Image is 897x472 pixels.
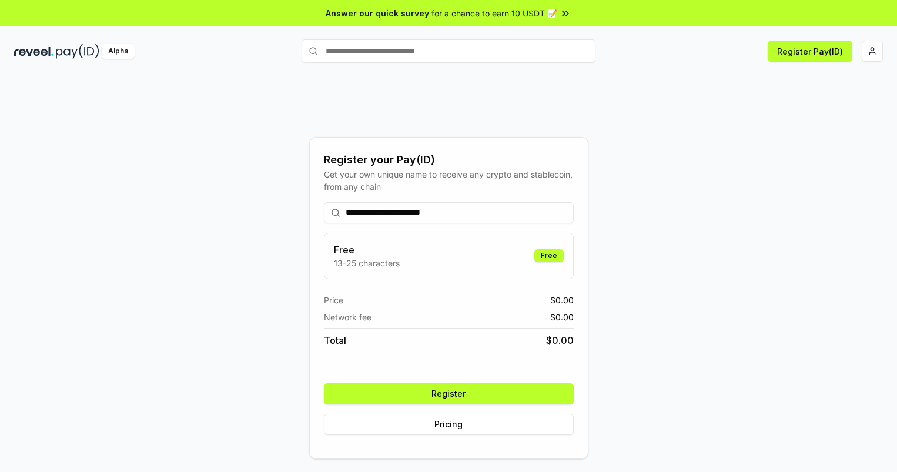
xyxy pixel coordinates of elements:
[102,44,135,59] div: Alpha
[431,7,557,19] span: for a chance to earn 10 USDT 📝
[326,7,429,19] span: Answer our quick survey
[324,152,574,168] div: Register your Pay(ID)
[324,294,343,306] span: Price
[324,383,574,404] button: Register
[14,44,53,59] img: reveel_dark
[534,249,564,262] div: Free
[768,41,852,62] button: Register Pay(ID)
[550,294,574,306] span: $ 0.00
[334,257,400,269] p: 13-25 characters
[324,168,574,193] div: Get your own unique name to receive any crypto and stablecoin, from any chain
[334,243,400,257] h3: Free
[56,44,99,59] img: pay_id
[550,311,574,323] span: $ 0.00
[546,333,574,347] span: $ 0.00
[324,311,371,323] span: Network fee
[324,414,574,435] button: Pricing
[324,333,346,347] span: Total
